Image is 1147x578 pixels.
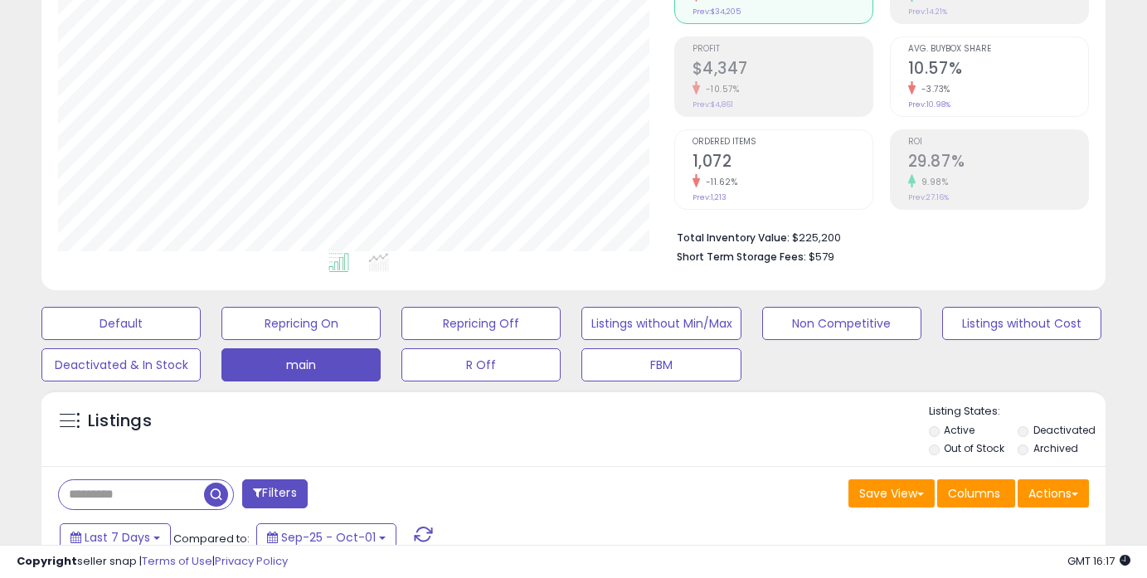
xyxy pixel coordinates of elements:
[693,45,872,54] span: Profit
[944,441,1004,455] label: Out of Stock
[41,307,201,340] button: Default
[242,479,307,508] button: Filters
[677,250,806,264] b: Short Term Storage Fees:
[88,410,152,433] h5: Listings
[916,176,949,188] small: 9.98%
[693,100,733,109] small: Prev: $4,861
[256,523,396,551] button: Sep-25 - Oct-01
[1033,441,1078,455] label: Archived
[908,192,949,202] small: Prev: 27.16%
[41,348,201,381] button: Deactivated & In Stock
[142,553,212,569] a: Terms of Use
[215,553,288,569] a: Privacy Policy
[916,83,950,95] small: -3.73%
[221,348,381,381] button: main
[1018,479,1089,508] button: Actions
[581,307,741,340] button: Listings without Min/Max
[281,529,376,546] span: Sep-25 - Oct-01
[908,100,950,109] small: Prev: 10.98%
[944,423,974,437] label: Active
[700,176,738,188] small: -11.62%
[17,554,288,570] div: seller snap | |
[85,529,150,546] span: Last 7 Days
[700,83,740,95] small: -10.57%
[929,404,1106,420] p: Listing States:
[693,59,872,81] h2: $4,347
[762,307,921,340] button: Non Competitive
[848,479,935,508] button: Save View
[221,307,381,340] button: Repricing On
[401,307,561,340] button: Repricing Off
[581,348,741,381] button: FBM
[908,59,1088,81] h2: 10.57%
[908,45,1088,54] span: Avg. Buybox Share
[908,152,1088,174] h2: 29.87%
[942,307,1101,340] button: Listings without Cost
[677,231,790,245] b: Total Inventory Value:
[809,249,834,265] span: $579
[401,348,561,381] button: R Off
[60,523,171,551] button: Last 7 Days
[693,138,872,147] span: Ordered Items
[908,138,1088,147] span: ROI
[908,7,947,17] small: Prev: 14.21%
[173,531,250,546] span: Compared to:
[1033,423,1096,437] label: Deactivated
[937,479,1015,508] button: Columns
[693,192,727,202] small: Prev: 1,213
[17,553,77,569] strong: Copyright
[693,152,872,174] h2: 1,072
[693,7,741,17] small: Prev: $34,205
[677,226,1077,246] li: $225,200
[948,485,1000,502] span: Columns
[1067,553,1130,569] span: 2025-10-9 16:17 GMT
